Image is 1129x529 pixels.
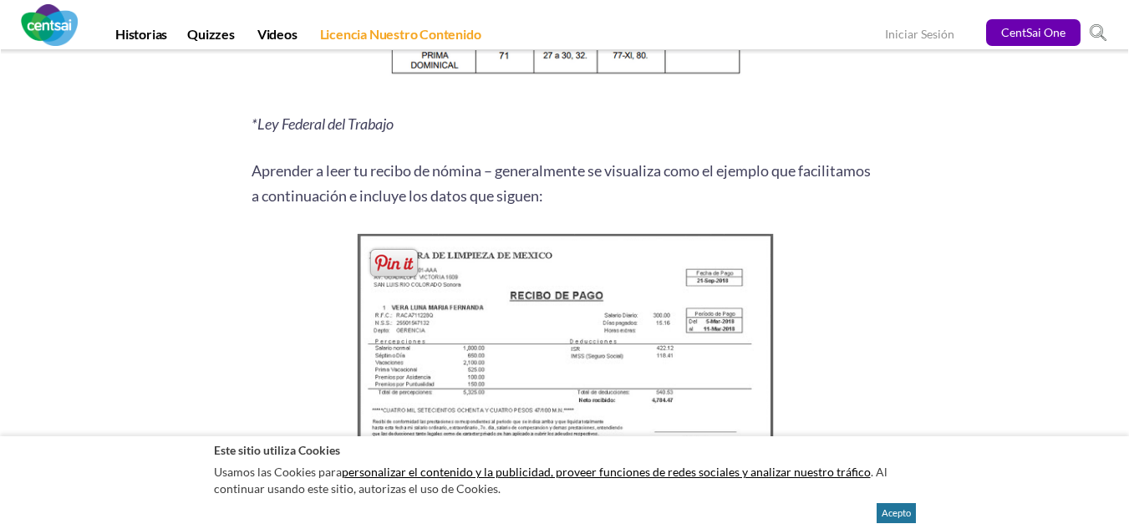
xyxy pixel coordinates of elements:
[986,19,1081,46] a: CentSai One
[252,115,394,134] i: *Ley Federal del Trabajo
[214,442,916,458] h2: Este sitio utiliza Cookies
[214,460,916,501] p: Usamos las Cookies para . Al continuar usando este sitio, autorizas el uso de Cookies.
[105,26,177,49] a: Historias
[310,26,491,49] a: Licencia Nuestro Contenido
[21,4,78,46] img: CentSai
[885,27,954,44] a: Iniciar Sesión
[247,26,308,49] a: Videos
[877,503,916,523] button: Acepto
[252,158,878,208] p: Aprender a leer tu recibo de nómina – generalmente se visualiza como el ejemplo que facilitamos a...
[177,26,245,49] a: Quizzes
